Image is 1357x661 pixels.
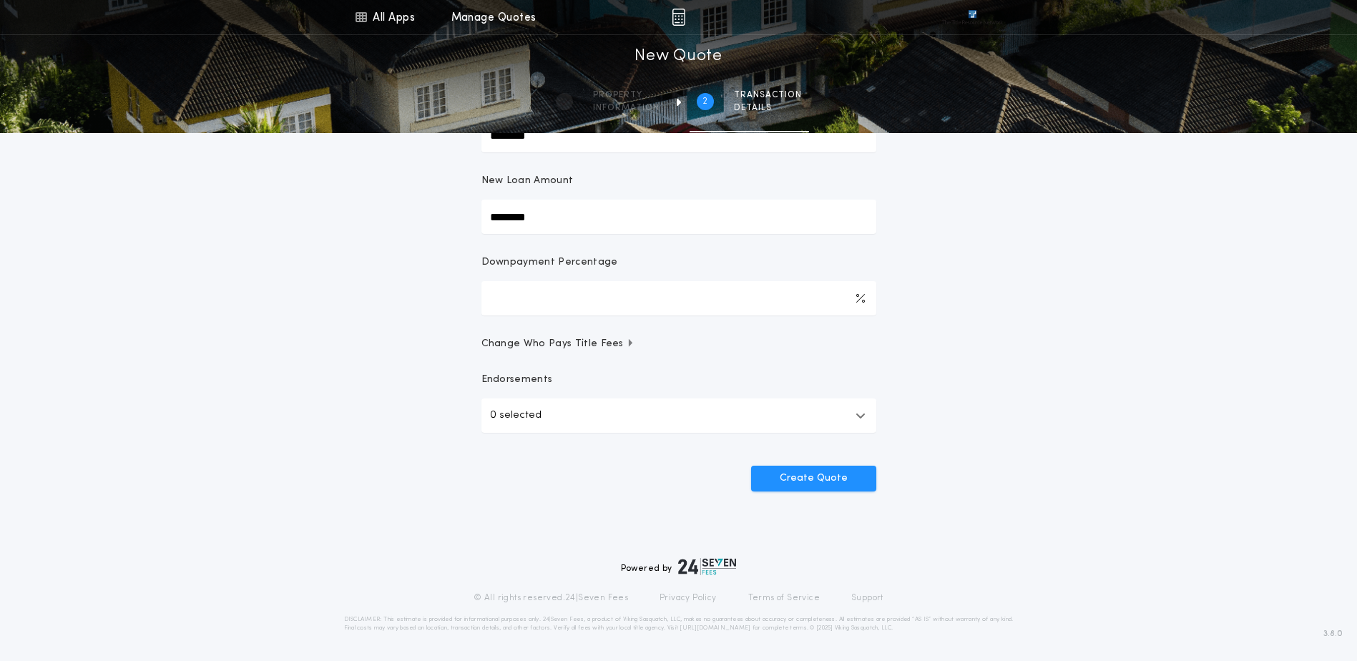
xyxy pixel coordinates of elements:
p: Downpayment Percentage [481,255,618,270]
p: DISCLAIMER: This estimate is provided for informational purposes only. 24|Seven Fees, a product o... [344,615,1014,632]
span: Property [593,89,660,101]
span: details [734,102,802,114]
input: Downpayment Percentage [481,281,876,315]
span: information [593,102,660,114]
p: New Loan Amount [481,174,574,188]
a: Support [851,592,883,604]
a: [URL][DOMAIN_NAME] [680,625,750,631]
input: New Loan Amount [481,200,876,234]
h1: New Quote [635,45,722,68]
button: Create Quote [751,466,876,491]
button: 0 selected [481,398,876,433]
p: © All rights reserved. 24|Seven Fees [474,592,628,604]
div: Powered by [621,558,737,575]
p: 0 selected [490,407,542,424]
h2: 2 [702,96,707,107]
img: img [672,9,685,26]
a: Terms of Service [748,592,820,604]
input: Sale Price [481,118,876,152]
p: Endorsements [481,373,876,387]
img: logo [678,558,737,575]
span: 3.8.0 [1323,627,1343,640]
img: vs-icon [942,10,1002,24]
button: Change Who Pays Title Fees [481,337,876,351]
a: Privacy Policy [660,592,717,604]
span: Change Who Pays Title Fees [481,337,635,351]
span: Transaction [734,89,802,101]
